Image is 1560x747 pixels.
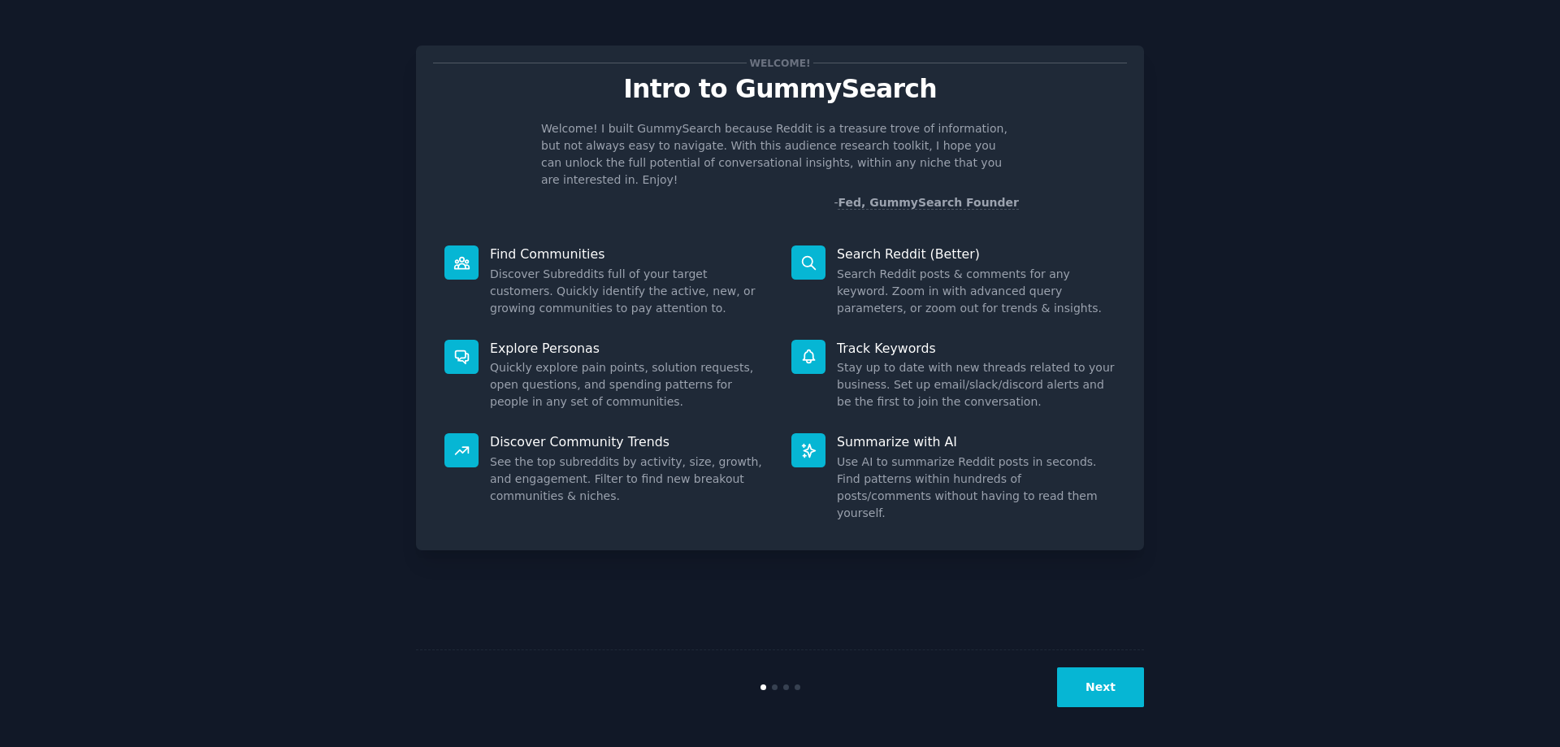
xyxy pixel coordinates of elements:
[837,266,1116,317] dd: Search Reddit posts & comments for any keyword. Zoom in with advanced query parameters, or zoom o...
[837,359,1116,410] dd: Stay up to date with new threads related to your business. Set up email/slack/discord alerts and ...
[490,340,769,357] p: Explore Personas
[837,454,1116,522] dd: Use AI to summarize Reddit posts in seconds. Find patterns within hundreds of posts/comments with...
[490,245,769,263] p: Find Communities
[747,54,813,72] span: Welcome!
[838,196,1019,210] a: Fed, GummySearch Founder
[490,359,769,410] dd: Quickly explore pain points, solution requests, open questions, and spending patterns for people ...
[490,433,769,450] p: Discover Community Trends
[490,454,769,505] dd: See the top subreddits by activity, size, growth, and engagement. Filter to find new breakout com...
[490,266,769,317] dd: Discover Subreddits full of your target customers. Quickly identify the active, new, or growing c...
[433,75,1127,103] p: Intro to GummySearch
[1057,667,1144,707] button: Next
[837,340,1116,357] p: Track Keywords
[541,120,1019,189] p: Welcome! I built GummySearch because Reddit is a treasure trove of information, but not always ea...
[834,194,1019,211] div: -
[837,245,1116,263] p: Search Reddit (Better)
[837,433,1116,450] p: Summarize with AI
